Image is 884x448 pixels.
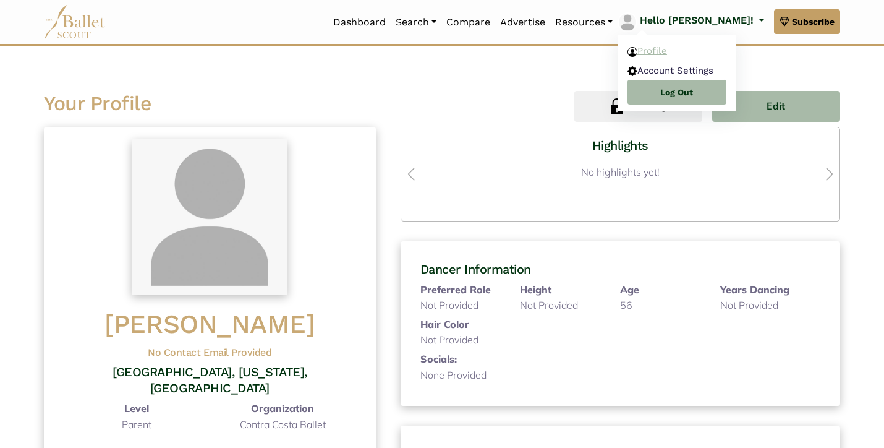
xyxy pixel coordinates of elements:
[640,12,754,28] p: Hello [PERSON_NAME]!
[619,14,636,31] img: profile picture
[538,299,578,311] span: Provided
[520,283,551,296] b: Height
[64,308,356,342] h1: [PERSON_NAME]
[520,299,536,311] span: Not
[627,80,726,105] a: Log Out
[420,261,820,277] h4: Dancer Information
[420,298,501,314] p: Not Provided
[720,283,789,296] b: Years Dancing
[495,9,550,35] a: Advertise
[210,417,355,433] p: Contra Costa Ballet
[132,139,287,295] img: dummy_profile_pic.jpg
[780,15,789,28] img: gem.svg
[251,402,314,415] b: Organization
[122,418,151,431] span: Parent
[113,364,307,395] span: [GEOGRAPHIC_DATA], [US_STATE], [GEOGRAPHIC_DATA]
[712,91,840,122] button: Edit
[550,9,618,35] a: Resources
[618,12,764,32] a: profile picture Hello [PERSON_NAME]!
[420,332,501,348] p: Not Provided
[767,98,785,114] span: Edit
[792,15,835,28] span: Subscribe
[328,9,391,35] a: Dashboard
[420,283,491,296] b: Preferred Role
[618,35,736,111] ul: profile picture Hello [PERSON_NAME]!
[620,283,639,296] b: Age
[411,137,830,153] h4: Highlights
[620,298,700,314] p: 56
[124,402,149,415] b: Level
[774,9,840,34] a: Subscribe
[420,353,457,365] b: Socials:
[720,298,801,314] p: Not Provided
[391,9,441,35] a: Search
[64,347,356,360] h5: No Contact Email Provided
[44,91,432,117] h2: Your Profile
[411,158,830,187] p: No highlights yet!
[618,41,736,61] a: Profile
[441,9,495,35] a: Compare
[618,61,736,80] a: Account Settings
[420,368,487,384] p: None Provided
[420,318,469,330] b: Hair Color
[574,91,702,122] button: Sharing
